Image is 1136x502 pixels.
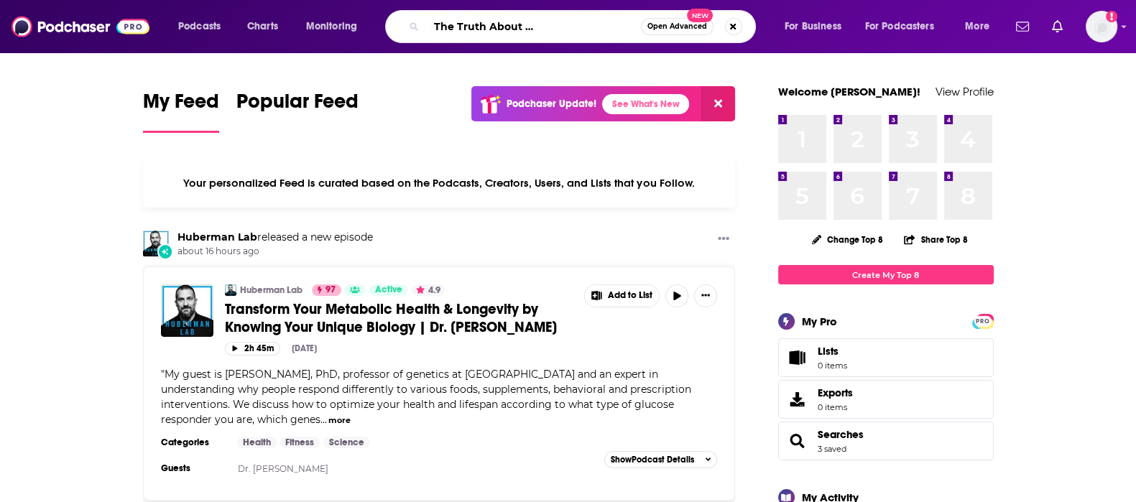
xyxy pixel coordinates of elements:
[608,290,652,301] span: Add to List
[369,284,408,296] a: Active
[320,413,327,426] span: ...
[143,159,736,208] div: Your personalized Feed is curated based on the Podcasts, Creators, Users, and Lists that you Follow.
[641,18,714,35] button: Open AdvancedNew
[225,300,574,336] a: Transform Your Metabolic Health & Longevity by Knowing Your Unique Biology | Dr. [PERSON_NAME]
[778,422,994,460] span: Searches
[177,231,373,244] h3: released a new episode
[323,437,370,448] a: Science
[818,345,847,358] span: Lists
[602,94,689,114] a: See What's New
[712,231,735,248] button: Show More Button
[225,342,280,355] button: 2h 45m
[818,386,853,399] span: Exports
[778,380,994,419] a: Exports
[783,389,812,409] span: Exports
[865,17,934,37] span: For Podcasters
[1086,11,1117,42] img: User Profile
[225,284,236,296] img: Huberman Lab
[225,300,557,336] span: Transform Your Metabolic Health & Longevity by Knowing Your Unique Biology | Dr. [PERSON_NAME]
[611,455,694,465] span: Show Podcast Details
[168,15,239,38] button: open menu
[375,283,402,297] span: Active
[778,265,994,284] a: Create My Top 8
[143,89,219,133] a: My Feed
[974,315,992,326] a: PRO
[238,15,287,38] a: Charts
[783,348,812,368] span: Lists
[306,17,357,37] span: Monitoring
[818,345,839,358] span: Lists
[803,231,892,248] button: Change Top 8
[802,315,837,328] div: My Pro
[240,284,303,296] a: Huberman Lab
[292,343,317,353] div: [DATE]
[236,89,359,133] a: Popular Feed
[1086,11,1117,42] button: Show profile menu
[647,23,707,30] span: Open Advanced
[604,451,718,468] button: ShowPodcast Details
[856,15,955,38] button: open menu
[412,284,445,296] button: 4.9
[238,463,328,474] a: Dr. [PERSON_NAME]
[328,414,351,427] button: more
[177,231,257,243] a: Huberman Lab
[425,15,641,38] input: Search podcasts, credits, & more...
[161,284,213,337] img: Transform Your Metabolic Health & Longevity by Knowing Your Unique Biology | Dr. Michael Snyder
[247,17,278,37] span: Charts
[296,15,376,38] button: open menu
[161,368,691,426] span: My guest is [PERSON_NAME], PhD, professor of genetics at [GEOGRAPHIC_DATA] and an expert in under...
[783,431,812,451] a: Searches
[325,283,336,297] span: 97
[1010,14,1035,39] a: Show notifications dropdown
[236,89,359,122] span: Popular Feed
[965,17,989,37] span: More
[818,444,846,454] a: 3 saved
[143,231,169,256] img: Huberman Lab
[177,246,373,258] span: about 16 hours ago
[694,284,717,307] button: Show More Button
[178,17,221,37] span: Podcasts
[157,243,173,259] div: New Episode
[312,284,341,296] a: 97
[161,463,226,474] h3: Guests
[955,15,1007,38] button: open menu
[785,17,841,37] span: For Business
[161,437,226,448] h3: Categories
[507,98,596,110] p: Podchaser Update!
[1106,11,1117,22] svg: Add a profile image
[775,15,859,38] button: open menu
[585,285,660,307] button: Show More Button
[778,85,920,98] a: Welcome [PERSON_NAME]!
[143,89,219,122] span: My Feed
[936,85,994,98] a: View Profile
[399,10,770,43] div: Search podcasts, credits, & more...
[974,316,992,327] span: PRO
[818,402,853,412] span: 0 items
[11,13,149,40] img: Podchaser - Follow, Share and Rate Podcasts
[818,361,847,371] span: 0 items
[1086,11,1117,42] span: Logged in as nicole.koremenos
[161,368,691,426] span: "
[778,338,994,377] a: Lists
[237,437,277,448] a: Health
[280,437,320,448] a: Fitness
[818,428,864,441] a: Searches
[687,9,713,22] span: New
[1046,14,1068,39] a: Show notifications dropdown
[903,226,968,254] button: Share Top 8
